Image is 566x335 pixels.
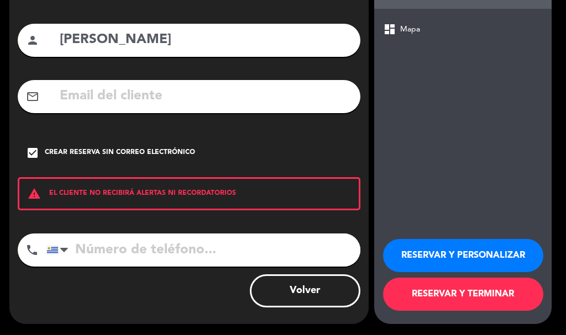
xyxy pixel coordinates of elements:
i: person [26,34,39,47]
div: Crear reserva sin correo electrónico [45,147,195,158]
input: Número de teléfono... [46,233,360,267]
div: Uruguay: +598 [47,234,72,266]
input: Email del cliente [59,85,352,108]
i: phone [25,243,39,257]
button: Volver [250,274,360,307]
span: dashboard [383,23,396,36]
button: RESERVAR Y TERMINAR [383,278,543,311]
input: Nombre del cliente [59,29,352,51]
div: EL CLIENTE NO RECIBIRÁ ALERTAS NI RECORDATORIOS [18,177,360,210]
button: RESERVAR Y PERSONALIZAR [383,239,543,272]
span: Mapa [400,23,420,36]
i: warning [19,187,49,200]
i: check_box [26,146,39,159]
i: mail_outline [26,90,39,103]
